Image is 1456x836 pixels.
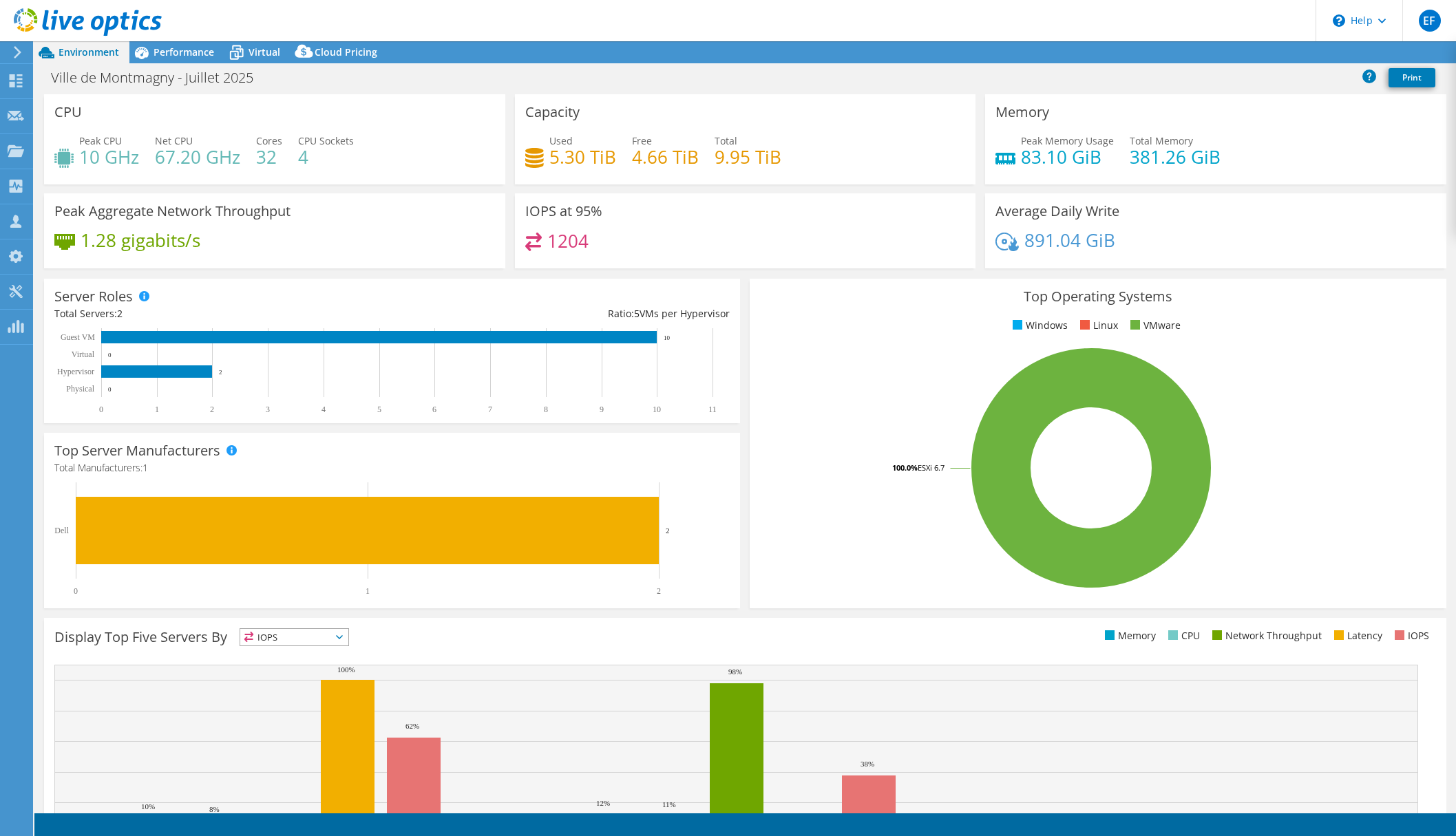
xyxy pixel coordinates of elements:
h3: Server Roles [54,289,133,304]
div: Ratio: VMs per Hypervisor [392,306,730,321]
svg: \n [1333,14,1345,27]
h4: 9.95 TiB [715,149,781,164]
text: 7 [488,405,492,414]
text: 0 [74,586,78,596]
span: Peak Memory Usage [1021,134,1114,147]
span: Used [549,134,573,147]
tspan: 100.0% [892,462,918,473]
h4: 4 [298,149,354,164]
span: Cloud Pricing [315,45,377,58]
h1: Ville de Montmagny - Juillet 2025 [45,70,275,85]
span: Net CPU [155,134,193,147]
text: 11 [708,405,717,414]
span: Total Memory [1130,134,1193,147]
span: Peak CPU [79,134,122,147]
h4: 32 [256,149,282,164]
text: 2 [657,586,661,596]
h4: 67.20 GHz [155,149,240,164]
text: 12% [596,799,610,807]
text: 2 [666,526,670,535]
text: 2 [219,369,222,376]
text: 8 [544,405,548,414]
h3: Memory [995,105,1049,120]
text: 10 [664,334,671,341]
text: 0 [99,405,103,414]
span: Virtual [249,45,280,58]
span: Total [715,134,737,147]
text: 1 [366,586,370,596]
span: Free [632,134,652,147]
span: Cores [256,134,282,147]
h3: Capacity [525,105,580,120]
li: CPU [1165,628,1200,643]
h3: Peak Aggregate Network Throughput [54,204,291,219]
text: 98% [728,667,742,676]
li: Memory [1101,628,1156,643]
text: 10 [653,405,661,414]
text: 5 [377,405,381,414]
text: 4 [321,405,326,414]
span: 5 [634,307,640,320]
text: 1 [155,405,159,414]
h4: 891.04 GiB [1024,233,1115,248]
h3: Top Operating Systems [760,289,1435,304]
h4: 1.28 gigabits/s [81,233,200,248]
li: Latency [1331,628,1382,643]
li: Network Throughput [1209,628,1322,643]
text: 9 [600,405,604,414]
h4: 4.66 TiB [632,149,699,164]
div: Total Servers: [54,306,392,321]
li: IOPS [1391,628,1429,643]
text: Hypervisor [57,367,94,376]
text: 2 [210,405,214,414]
text: 6 [432,405,436,414]
h4: 5.30 TiB [549,149,616,164]
text: 3 [266,405,270,414]
a: Print [1389,68,1435,87]
text: 100% [337,665,355,674]
h4: Total Manufacturers: [54,460,730,475]
text: 0 [108,386,112,393]
span: 1 [143,461,148,474]
h3: IOPS at 95% [525,204,602,219]
text: 0 [108,352,112,358]
span: IOPS [240,629,348,645]
h3: Average Daily Write [995,204,1119,219]
text: Guest VM [61,332,95,342]
h4: 83.10 GiB [1021,149,1114,164]
text: 11% [662,800,676,808]
text: Physical [66,384,94,394]
h4: 1204 [547,233,589,248]
span: 2 [117,307,123,320]
li: Linux [1077,318,1118,333]
text: 10% [141,802,155,811]
tspan: ESXi 6.7 [918,462,945,473]
li: VMware [1127,318,1181,333]
span: Performance [154,45,214,58]
span: EF [1419,10,1441,32]
h4: 10 GHz [79,149,139,164]
text: 8% [209,805,220,813]
text: Virtual [72,350,95,359]
text: Dell [54,526,69,535]
span: Environment [59,45,119,58]
span: CPU Sockets [298,134,354,147]
text: 62% [405,722,419,730]
h3: Top Server Manufacturers [54,443,220,458]
li: Windows [1009,318,1068,333]
h3: CPU [54,105,82,120]
h4: 381.26 GiB [1130,149,1221,164]
text: 38% [861,760,874,768]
